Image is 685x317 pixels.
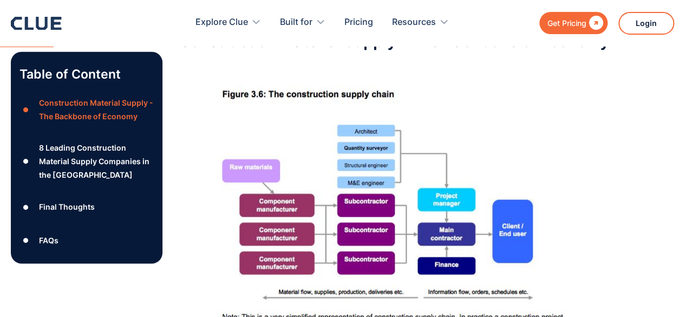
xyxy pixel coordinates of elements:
div: Built for [280,5,325,40]
a: ●Final Thoughts [19,199,154,215]
div: ● [19,153,32,170]
div: Get Pricing [547,16,586,30]
div: Built for [280,5,312,40]
p: ‍ [179,61,612,74]
a: Pricing [344,5,373,40]
h2: Construction Material Supply - The Backbone of Economy [179,32,612,50]
div:  [586,16,603,30]
div: Resources [392,5,436,40]
div: Explore Clue [195,5,248,40]
a: Login [618,12,674,35]
div: Explore Clue [195,5,261,40]
div: Resources [392,5,449,40]
a: Get Pricing [539,12,608,34]
a: ●FAQs [19,232,154,249]
div: Final Thoughts [39,200,95,214]
div: Construction Material Supply - The Backbone of Economy [39,96,154,123]
a: ●Construction Material Supply - The Backbone of Economy [19,96,154,123]
div: ● [19,102,32,118]
div: 8 Leading Construction Material Supply Companies in the [GEOGRAPHIC_DATA] [39,141,154,182]
p: Table of Content [19,66,154,83]
a: ●8 Leading Construction Material Supply Companies in the [GEOGRAPHIC_DATA] [19,141,154,182]
div: ● [19,232,32,249]
div: ● [19,199,32,215]
div: FAQs [39,234,58,247]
